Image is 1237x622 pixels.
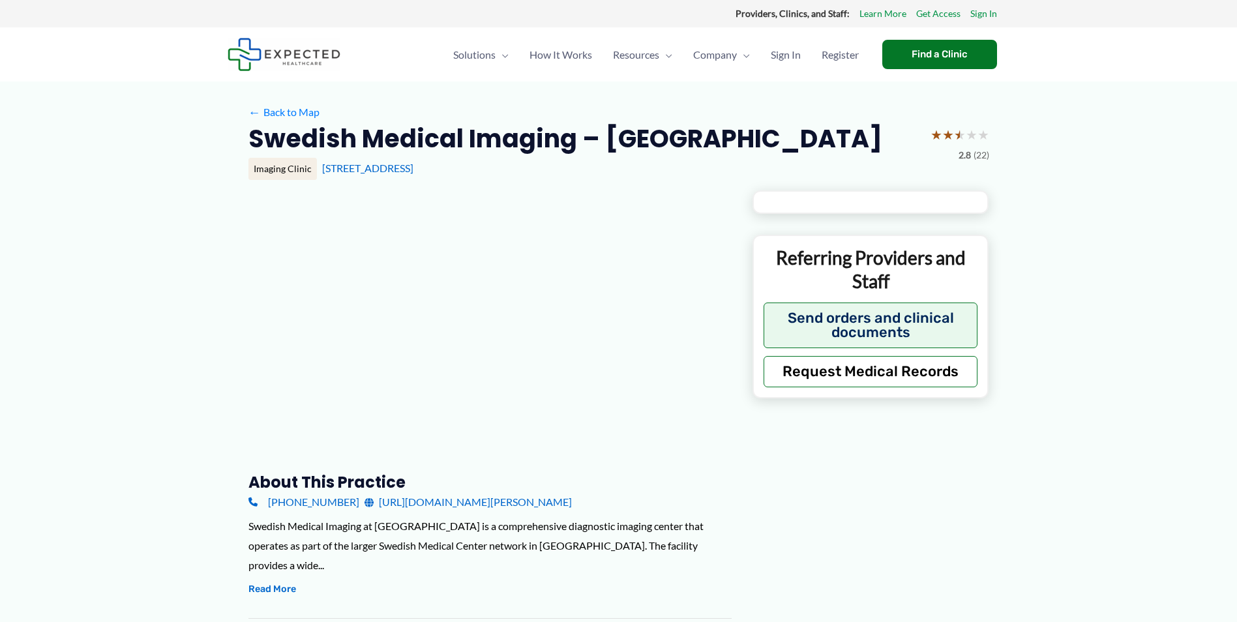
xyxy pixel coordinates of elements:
[859,5,906,22] a: Learn More
[248,158,317,180] div: Imaging Clinic
[248,102,320,122] a: ←Back to Map
[811,32,869,78] a: Register
[737,32,750,78] span: Menu Toggle
[248,582,296,597] button: Read More
[248,106,261,118] span: ←
[613,32,659,78] span: Resources
[942,123,954,147] span: ★
[822,32,859,78] span: Register
[882,40,997,69] a: Find a Clinic
[966,123,977,147] span: ★
[519,32,603,78] a: How It Works
[693,32,737,78] span: Company
[916,5,961,22] a: Get Access
[771,32,801,78] span: Sign In
[496,32,509,78] span: Menu Toggle
[248,472,732,492] h3: About this practice
[683,32,760,78] a: CompanyMenu Toggle
[959,147,971,164] span: 2.8
[248,492,359,512] a: [PHONE_NUMBER]
[322,162,413,174] a: [STREET_ADDRESS]
[764,356,978,387] button: Request Medical Records
[248,123,882,155] h2: Swedish Medical Imaging – [GEOGRAPHIC_DATA]
[529,32,592,78] span: How It Works
[931,123,942,147] span: ★
[443,32,869,78] nav: Primary Site Navigation
[970,5,997,22] a: Sign In
[659,32,672,78] span: Menu Toggle
[248,516,732,574] div: Swedish Medical Imaging at [GEOGRAPHIC_DATA] is a comprehensive diagnostic imaging center that op...
[453,32,496,78] span: Solutions
[603,32,683,78] a: ResourcesMenu Toggle
[764,303,978,348] button: Send orders and clinical documents
[977,123,989,147] span: ★
[228,38,340,71] img: Expected Healthcare Logo - side, dark font, small
[443,32,519,78] a: SolutionsMenu Toggle
[760,32,811,78] a: Sign In
[365,492,572,512] a: [URL][DOMAIN_NAME][PERSON_NAME]
[974,147,989,164] span: (22)
[764,246,978,293] p: Referring Providers and Staff
[736,8,850,19] strong: Providers, Clinics, and Staff:
[954,123,966,147] span: ★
